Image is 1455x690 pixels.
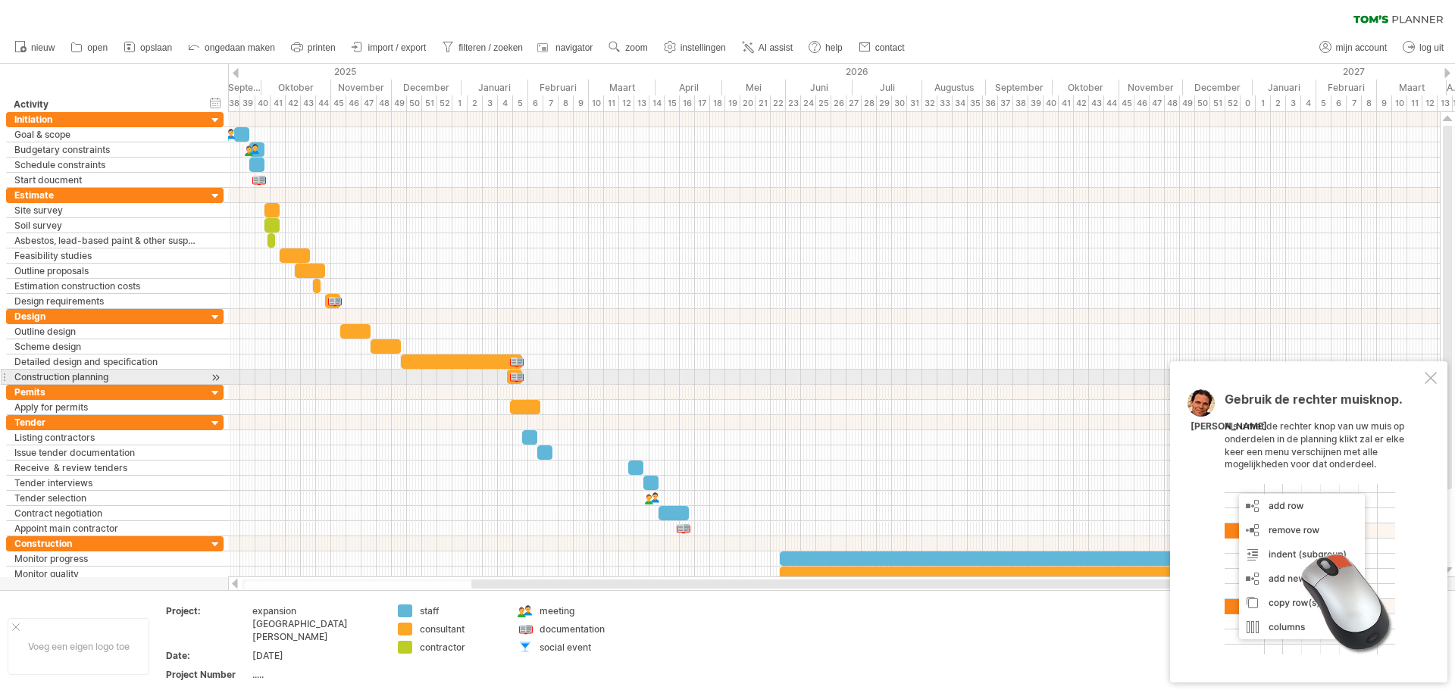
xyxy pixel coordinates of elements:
div: 2 [1271,95,1286,111]
div: Oktober 2025 [261,80,331,95]
div: 21 [756,95,771,111]
a: AI assist [738,38,797,58]
div: contractor [420,641,502,654]
div: Apply for permits [14,400,199,414]
a: instellingen [660,38,731,58]
div: Feasibility studies [14,248,199,263]
div: Oktober 2026 [1053,80,1119,95]
div: 24 [801,95,816,111]
div: Project: [166,604,249,617]
div: meeting [540,604,622,617]
div: 39 [1028,95,1044,111]
div: [DATE] [252,649,380,662]
div: Construction [14,536,199,551]
div: staff [420,604,502,617]
span: contact [875,42,905,53]
div: Site survey [14,203,199,217]
div: 43 [1089,95,1104,111]
div: 52 [437,95,452,111]
div: 17 [695,95,710,111]
div: 52 [1225,95,1241,111]
div: 49 [1180,95,1195,111]
div: 11 [604,95,619,111]
a: import / export [348,38,431,58]
div: 19 [725,95,740,111]
div: 16 [680,95,695,111]
div: November 2025 [331,80,392,95]
div: Januari 2027 [1253,80,1316,95]
div: 3 [483,95,498,111]
div: Budgetary constraints [14,142,199,157]
div: Februari 2027 [1316,80,1377,95]
div: Appoint main contractor [14,521,199,535]
div: Scheme design [14,339,199,354]
a: help [805,38,847,58]
span: filteren / zoeken [458,42,523,53]
a: zoom [605,38,652,58]
span: help [825,42,843,53]
div: December 2025 [392,80,462,95]
div: 13 [1438,95,1453,111]
div: Construction planning [14,370,199,384]
div: 15 [665,95,680,111]
div: Design [14,309,199,323]
div: 12 [619,95,634,111]
div: 37 [998,95,1013,111]
div: September 2025 [195,80,261,95]
div: Estimate [14,188,199,202]
div: Maart 2026 [589,80,656,95]
div: Pemits [14,385,199,399]
div: Tender selection [14,491,199,505]
div: 31 [907,95,922,111]
div: Mei 2026 [722,80,786,95]
a: opslaan [120,38,177,58]
div: 44 [1104,95,1119,111]
div: expansion [GEOGRAPHIC_DATA][PERSON_NAME] [252,604,380,643]
div: Schedule constraints [14,158,199,172]
span: navigator [555,42,593,53]
div: 3 [1286,95,1301,111]
div: 2 [468,95,483,111]
div: Initiation [14,112,199,126]
div: 47 [361,95,377,111]
div: Januari 2026 [462,80,528,95]
div: Augustus 2026 [922,80,986,95]
div: 22 [771,95,786,111]
div: 9 [1377,95,1392,111]
span: nieuw [31,42,55,53]
div: 41 [1059,95,1074,111]
div: 8 [1362,95,1377,111]
div: scroll naar activiteit [208,370,223,386]
div: 35 [968,95,983,111]
a: navigator [535,38,597,58]
div: 50 [1195,95,1210,111]
div: 0 [1241,95,1256,111]
div: 43 [301,95,316,111]
a: contact [855,38,909,58]
div: 4 [498,95,513,111]
a: open [67,38,112,58]
div: 18 [710,95,725,111]
div: 9 [574,95,589,111]
div: 25 [816,95,831,111]
div: [PERSON_NAME] [1191,420,1267,433]
div: 4 [1301,95,1316,111]
div: 11 [1407,95,1422,111]
div: 45 [331,95,346,111]
div: 6 [1331,95,1347,111]
div: ..... [252,668,380,681]
div: Voeg een eigen logo toe [8,618,149,675]
div: Monitor quality [14,567,199,581]
div: Soil survey [14,218,199,233]
span: Gebruik de rechter muisknop. [1225,392,1403,414]
div: 51 [422,95,437,111]
div: 49 [392,95,407,111]
div: 10 [1392,95,1407,111]
div: 46 [346,95,361,111]
div: Monitor progress [14,551,199,566]
div: 41 [271,95,286,111]
span: AI assist [759,42,793,53]
div: 44 [316,95,331,111]
div: April 2026 [656,80,722,95]
span: log uit [1419,42,1444,53]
